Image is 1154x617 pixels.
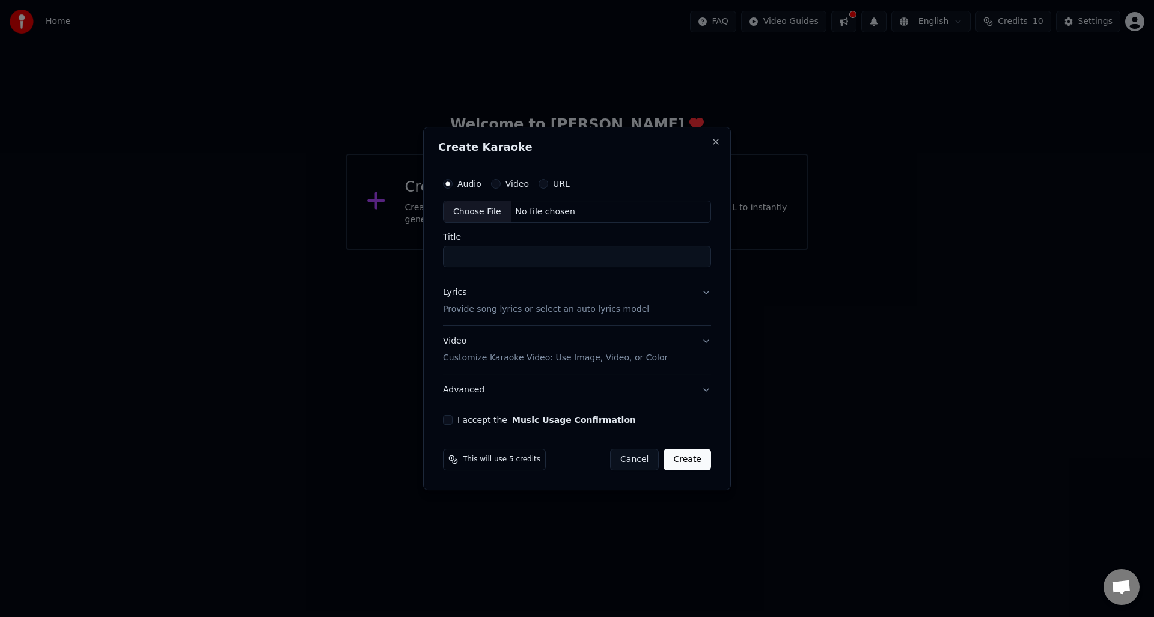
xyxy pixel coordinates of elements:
[443,374,711,406] button: Advanced
[512,416,636,424] button: I accept the
[511,206,580,218] div: No file chosen
[463,455,540,464] span: This will use 5 credits
[505,180,529,188] label: Video
[443,304,649,316] p: Provide song lyrics or select an auto lyrics model
[457,416,636,424] label: I accept the
[610,449,659,470] button: Cancel
[444,201,511,223] div: Choose File
[457,180,481,188] label: Audio
[443,336,668,365] div: Video
[443,352,668,364] p: Customize Karaoke Video: Use Image, Video, or Color
[553,180,570,188] label: URL
[664,449,711,470] button: Create
[443,287,466,299] div: Lyrics
[443,233,711,242] label: Title
[438,142,716,153] h2: Create Karaoke
[443,326,711,374] button: VideoCustomize Karaoke Video: Use Image, Video, or Color
[443,278,711,326] button: LyricsProvide song lyrics or select an auto lyrics model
